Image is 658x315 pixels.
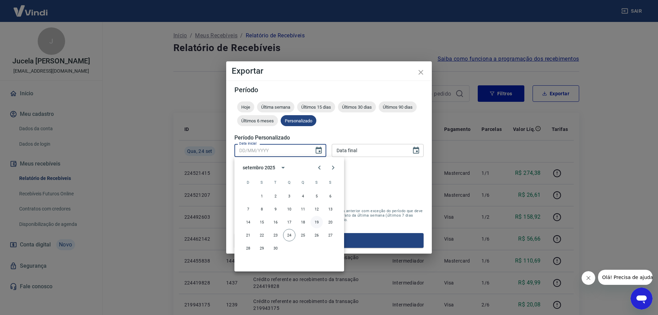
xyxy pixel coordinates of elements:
[277,162,289,173] button: calendar view is open, switch to year view
[234,86,424,93] h5: Período
[332,144,406,157] input: DD/MM/YYYY
[256,242,268,254] button: 29
[281,115,316,126] div: Personalizado
[379,101,417,112] div: Últimos 90 dias
[313,161,326,174] button: Previous month
[310,203,323,215] button: 12
[338,105,376,110] span: Últimos 30 dias
[631,288,653,310] iframe: Botão para abrir a janela de mensagens
[232,67,426,75] h4: Exportar
[324,229,337,241] button: 27
[256,190,268,202] button: 1
[310,216,323,228] button: 19
[281,118,316,123] span: Personalizado
[242,175,254,189] span: domingo
[237,118,278,123] span: Últimos 6 meses
[242,203,254,215] button: 7
[297,101,335,112] div: Últimos 15 dias
[297,216,309,228] button: 18
[239,141,257,146] label: Data inicial
[297,203,309,215] button: 11
[269,242,282,254] button: 30
[242,229,254,241] button: 21
[269,203,282,215] button: 9
[283,203,295,215] button: 10
[324,190,337,202] button: 6
[269,216,282,228] button: 16
[269,175,282,189] span: terça-feira
[237,105,254,110] span: Hoje
[312,144,326,157] button: Choose date
[409,144,423,157] button: Choose date
[324,175,337,189] span: sábado
[234,134,424,141] h5: Período Personalizado
[310,175,323,189] span: sexta-feira
[242,216,254,228] button: 14
[269,229,282,241] button: 23
[324,216,337,228] button: 20
[310,229,323,241] button: 26
[379,105,417,110] span: Últimos 90 dias
[257,101,294,112] div: Última semana
[413,64,429,81] button: close
[243,164,275,171] div: setembro 2025
[598,270,653,285] iframe: Mensagem da empresa
[283,216,295,228] button: 17
[256,203,268,215] button: 8
[269,190,282,202] button: 2
[242,242,254,254] button: 28
[297,190,309,202] button: 4
[234,144,309,157] input: DD/MM/YYYY
[297,175,309,189] span: quinta-feira
[256,229,268,241] button: 22
[324,203,337,215] button: 13
[582,271,595,285] iframe: Fechar mensagem
[338,101,376,112] div: Últimos 30 dias
[237,101,254,112] div: Hoje
[310,190,323,202] button: 5
[256,175,268,189] span: segunda-feira
[297,105,335,110] span: Últimos 15 dias
[297,229,309,241] button: 25
[283,229,295,241] button: 24
[326,161,340,174] button: Next month
[237,115,278,126] div: Últimos 6 meses
[256,216,268,228] button: 15
[283,175,295,189] span: quarta-feira
[283,190,295,202] button: 3
[4,5,58,10] span: Olá! Precisa de ajuda?
[257,105,294,110] span: Última semana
